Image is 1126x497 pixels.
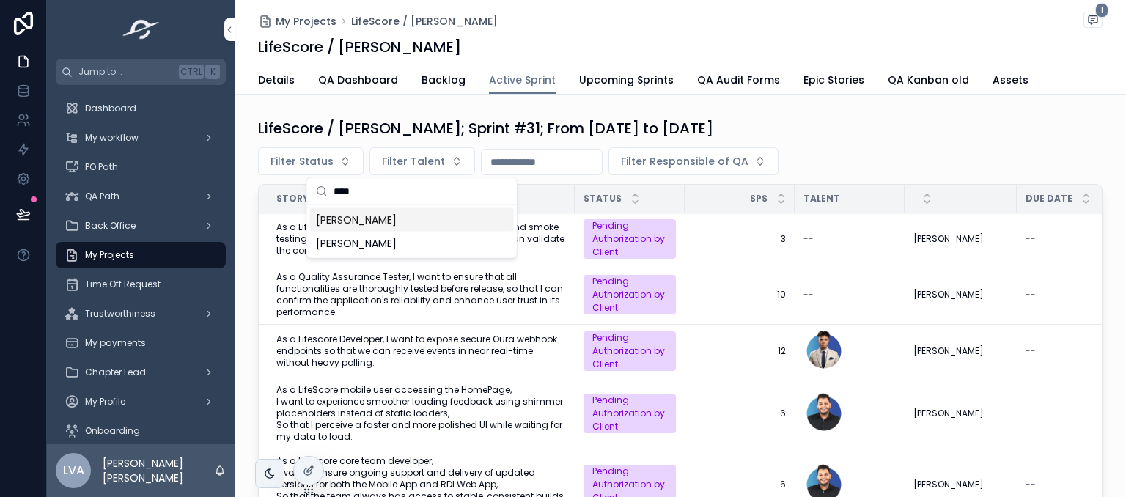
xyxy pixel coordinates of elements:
button: Jump to...CtrlK [56,59,226,85]
a: Backlog [422,67,466,96]
a: Dashboard [56,95,226,122]
a: QA Dashboard [318,67,398,96]
span: Story [276,193,309,205]
a: Details [258,67,295,96]
a: 10 [693,289,786,301]
span: -- [1026,233,1036,245]
a: Upcoming Sprints [579,67,674,96]
a: 12 [693,345,786,357]
button: Select Button [608,147,779,175]
span: 6 [693,408,786,419]
span: -- [1026,479,1036,490]
a: My Projects [56,242,226,268]
a: Epic Stories [803,67,864,96]
span: [PERSON_NAME] [913,289,984,301]
span: Filter Talent [382,154,445,169]
span: Filter Responsible of QA [621,154,748,169]
a: -- [1026,479,1118,490]
a: QA Kanban old [888,67,969,96]
a: -- [1026,408,1118,419]
a: My workflow [56,125,226,151]
a: 6 [693,479,786,490]
span: K [207,66,218,78]
span: [PERSON_NAME] [913,408,984,419]
span: My workflow [85,132,139,144]
span: Dashboard [85,103,136,114]
a: [PERSON_NAME] [913,289,1008,301]
button: Select Button [369,147,475,175]
div: Pending Authorization by Client [592,219,667,259]
a: PO Path [56,154,226,180]
img: App logo [118,18,164,41]
button: Select Button [258,147,364,175]
a: Pending Authorization by Client [584,394,676,433]
span: QA Kanban old [888,73,969,87]
span: 1 [1095,3,1108,18]
span: -- [803,233,814,245]
a: Time Off Request [56,271,226,298]
a: Active Sprint [489,67,556,95]
span: Status [584,193,622,205]
span: [PERSON_NAME] [316,236,397,251]
span: [PERSON_NAME] [913,233,984,245]
div: scrollable content [47,85,235,444]
a: As a Lifescore Team member I want that regression and smoke testing will be performed to the Appl... [276,221,566,257]
div: Pending Authorization by Client [592,275,667,314]
span: Epic Stories [803,73,864,87]
a: -- [803,233,896,245]
span: Assets [993,73,1029,87]
a: QA Audit Forms [697,67,780,96]
h1: LifeScore / [PERSON_NAME]; Sprint #31; From [DATE] to [DATE] [258,118,713,139]
span: Backlog [422,73,466,87]
h1: LifeScore / [PERSON_NAME] [258,37,461,57]
div: Suggestions [307,205,517,258]
span: QA Path [85,191,119,202]
span: Onboarding [85,425,140,437]
a: [PERSON_NAME] [913,408,1008,419]
div: Pending Authorization by Client [592,394,667,433]
span: [PERSON_NAME] [913,479,984,490]
a: Trustworthiness [56,301,226,327]
span: SPs [750,193,768,205]
button: 1 [1083,12,1103,31]
span: Active Sprint [489,73,556,87]
a: [PERSON_NAME] [913,479,1008,490]
a: My Profile [56,389,226,415]
a: As a Lifescore Developer, I want to expose secure Oura webhook endpoints so that we can receive e... [276,334,566,369]
span: Trustworthiness [85,308,155,320]
a: [PERSON_NAME] [913,233,1008,245]
span: My Projects [276,14,336,29]
span: Back Office [85,220,136,232]
span: Details [258,73,295,87]
span: -- [1026,408,1036,419]
a: 3 [693,233,786,245]
a: -- [1026,345,1118,357]
a: Back Office [56,213,226,239]
span: Due Date [1026,193,1072,205]
a: -- [803,289,896,301]
a: Pending Authorization by Client [584,275,676,314]
span: Filter Status [271,154,334,169]
a: As a Quality Assurance Tester, I want to ensure that all functionalities are thoroughly tested be... [276,271,566,318]
span: Talent [803,193,840,205]
span: My payments [85,337,146,349]
span: Ctrl [179,65,204,79]
span: PO Path [85,161,118,173]
a: [PERSON_NAME] [913,345,1008,357]
span: My Profile [85,396,125,408]
a: QA Path [56,183,226,210]
span: -- [803,289,814,301]
span: LVA [63,462,84,479]
p: [PERSON_NAME] [PERSON_NAME] [103,456,214,485]
span: Jump to... [78,66,173,78]
span: LifeScore / [PERSON_NAME] [351,14,498,29]
span: Time Off Request [85,279,161,290]
div: Pending Authorization by Client [592,331,667,371]
a: Pending Authorization by Client [584,219,676,259]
